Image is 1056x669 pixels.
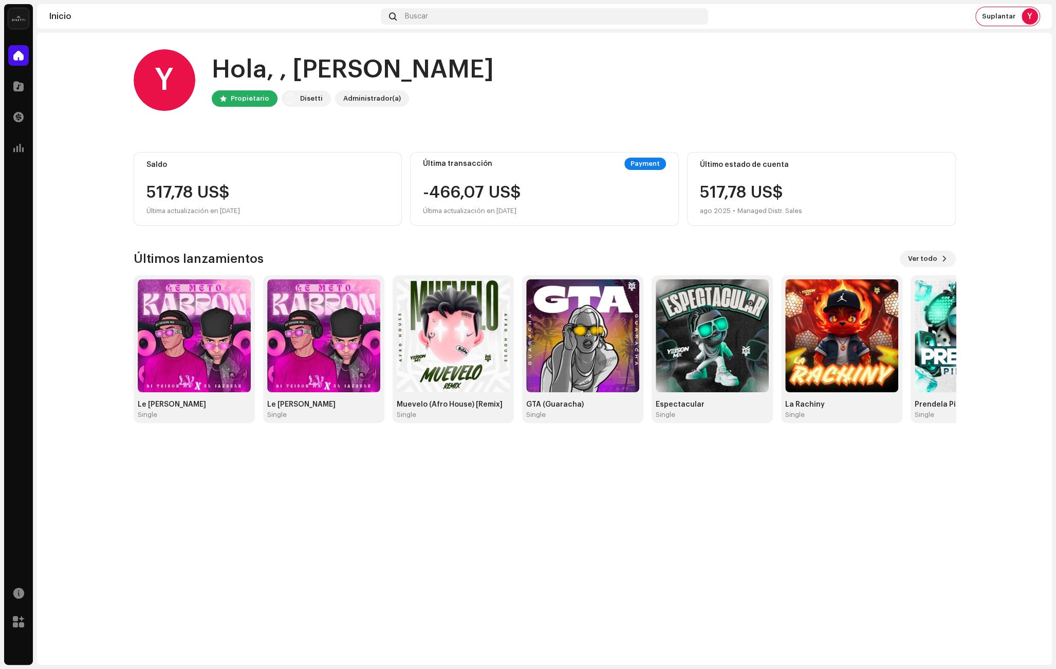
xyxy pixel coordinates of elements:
[915,411,934,419] div: Single
[146,161,390,169] div: Saldo
[737,205,802,217] div: Managed Distr. Sales
[300,92,323,105] div: Disetti
[982,12,1015,21] span: Suplantar
[915,400,1028,409] div: Prendela Pinguino
[134,152,402,226] re-o-card-value: Saldo
[138,411,157,419] div: Single
[656,400,769,409] div: Espectacular
[526,400,639,409] div: GTA (Guaracha)
[267,400,380,409] div: Le [PERSON_NAME]
[134,251,264,267] h3: Últimos lanzamientos
[423,205,521,217] div: Última actualización en [DATE]
[624,158,666,170] div: Payment
[687,152,956,226] re-o-card-value: Último estado de cuenta
[397,400,510,409] div: Muevelo (Afro House) [Remix]
[785,411,805,419] div: Single
[146,205,390,217] div: Última actualización en [DATE]
[700,205,731,217] div: ago 2025
[900,251,956,267] button: Ver todo
[405,12,428,21] span: Buscar
[343,92,401,105] div: Administrador(a)
[267,411,287,419] div: Single
[138,279,251,392] img: 8aa35f1c-2581-4371-92d4-d1b2a66d8f35
[700,161,943,169] div: Último estado de cuenta
[656,411,675,419] div: Single
[908,249,937,269] span: Ver todo
[785,279,898,392] img: cddc1614-d213-4c9f-99b3-98015b58b0d9
[423,160,492,168] div: Última transacción
[49,12,377,21] div: Inicio
[212,53,494,86] div: Hola, , [PERSON_NAME]
[733,205,735,217] div: •
[8,8,29,29] img: 02a7c2d3-3c89-4098-b12f-2ff2945c95ee
[526,411,546,419] div: Single
[231,92,269,105] div: Propietario
[134,49,195,111] div: Y
[526,279,639,392] img: a1653fd6-c9e8-4394-b71f-e1f807dfb994
[785,400,898,409] div: La Rachiny
[397,411,416,419] div: Single
[284,92,296,105] img: 02a7c2d3-3c89-4098-b12f-2ff2945c95ee
[1022,8,1038,25] div: Y
[397,279,510,392] img: 910240cf-2b63-4b31-8b51-442b7c6e96db
[267,279,380,392] img: 20fe0774-bdfa-4c21-b2fe-617da152ed99
[656,279,769,392] img: 6a69feff-8760-46f8-acab-7fe71a2e1055
[915,279,1028,392] img: e0906224-536c-485a-9872-f0537a5b7038
[138,400,251,409] div: Le [PERSON_NAME]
